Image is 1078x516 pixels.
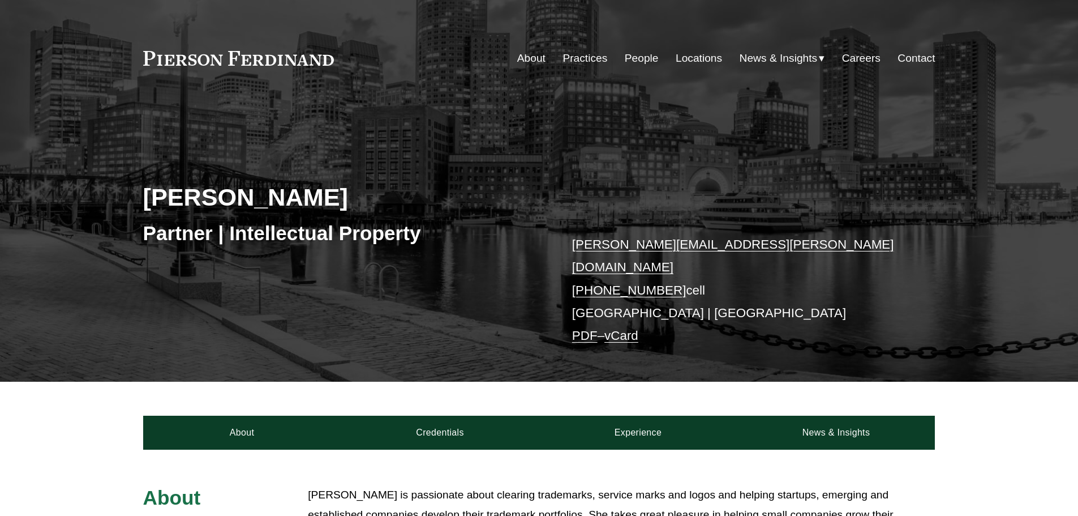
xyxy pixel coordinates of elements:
[740,49,818,69] span: News & Insights
[740,48,825,69] a: folder dropdown
[143,416,341,450] a: About
[572,237,894,274] a: [PERSON_NAME][EMAIL_ADDRESS][PERSON_NAME][DOMAIN_NAME]
[143,182,539,212] h2: [PERSON_NAME]
[572,329,598,343] a: PDF
[517,48,546,69] a: About
[604,329,638,343] a: vCard
[539,416,737,450] a: Experience
[572,283,686,297] a: [PHONE_NUMBER]
[341,416,539,450] a: Credentials
[842,48,881,69] a: Careers
[676,48,722,69] a: Locations
[143,221,539,246] h3: Partner | Intellectual Property
[737,416,935,450] a: News & Insights
[897,48,935,69] a: Contact
[562,48,607,69] a: Practices
[143,487,201,509] span: About
[572,233,902,348] p: cell [GEOGRAPHIC_DATA] | [GEOGRAPHIC_DATA] –
[625,48,659,69] a: People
